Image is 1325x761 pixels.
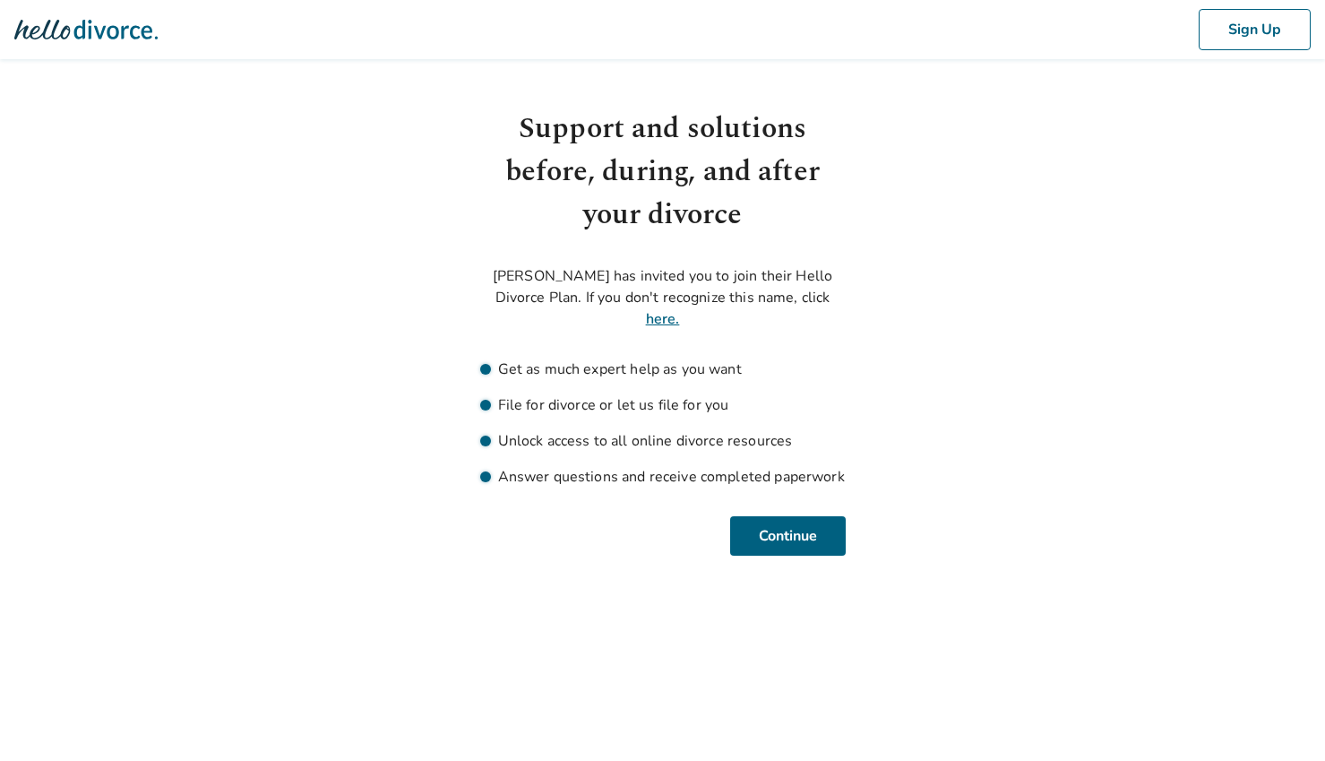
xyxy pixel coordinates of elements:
[480,265,846,330] p: [PERSON_NAME] has invited you to join their Hello Divorce Plan. If you don't recognize this name,...
[480,108,846,237] h1: Support and solutions before, during, and after your divorce
[14,12,158,48] img: Hello Divorce Logo
[480,394,846,416] li: File for divorce or let us file for you
[480,466,846,488] li: Answer questions and receive completed paperwork
[480,359,846,380] li: Get as much expert help as you want
[480,430,846,452] li: Unlock access to all online divorce resources
[730,516,846,556] button: Continue
[1199,9,1311,50] button: Sign Up
[646,309,680,329] a: here.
